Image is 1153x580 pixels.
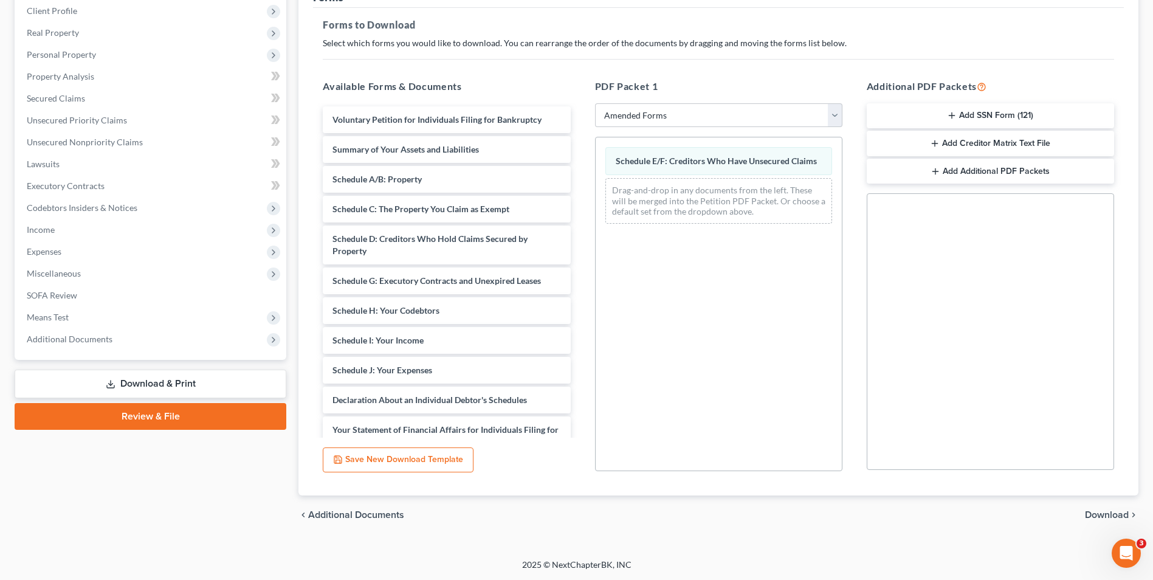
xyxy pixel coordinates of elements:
[332,275,541,286] span: Schedule G: Executory Contracts and Unexpired Leases
[595,79,842,94] h5: PDF Packet 1
[17,175,286,197] a: Executory Contracts
[17,66,286,88] a: Property Analysis
[605,178,832,224] div: Drag-and-drop in any documents from the left. These will be merged into the Petition PDF Packet. ...
[1085,510,1138,520] button: Download chevron_right
[308,510,404,520] span: Additional Documents
[27,202,137,213] span: Codebtors Insiders & Notices
[332,335,424,345] span: Schedule I: Your Income
[27,159,60,169] span: Lawsuits
[1129,510,1138,520] i: chevron_right
[323,18,1114,32] h5: Forms to Download
[332,395,527,405] span: Declaration About an Individual Debtor's Schedules
[27,268,81,278] span: Miscellaneous
[27,312,69,322] span: Means Test
[27,49,96,60] span: Personal Property
[27,181,105,191] span: Executory Contracts
[323,37,1114,49] p: Select which forms you would like to download. You can rearrange the order of the documents by dr...
[332,144,479,154] span: Summary of Your Assets and Liabilities
[1137,539,1146,548] span: 3
[332,233,528,256] span: Schedule D: Creditors Who Hold Claims Secured by Property
[332,114,542,125] span: Voluntary Petition for Individuals Filing for Bankruptcy
[323,447,473,473] button: Save New Download Template
[15,370,286,398] a: Download & Print
[616,156,817,166] span: Schedule E/F: Creditors Who Have Unsecured Claims
[17,153,286,175] a: Lawsuits
[17,109,286,131] a: Unsecured Priority Claims
[27,334,112,344] span: Additional Documents
[27,137,143,147] span: Unsecured Nonpriority Claims
[332,204,509,214] span: Schedule C: The Property You Claim as Exempt
[27,115,127,125] span: Unsecured Priority Claims
[17,131,286,153] a: Unsecured Nonpriority Claims
[27,224,55,235] span: Income
[1085,510,1129,520] span: Download
[332,174,422,184] span: Schedule A/B: Property
[323,79,570,94] h5: Available Forms & Documents
[867,103,1114,129] button: Add SSN Form (121)
[27,93,85,103] span: Secured Claims
[867,159,1114,184] button: Add Additional PDF Packets
[867,79,1114,94] h5: Additional PDF Packets
[17,88,286,109] a: Secured Claims
[27,246,61,257] span: Expenses
[27,71,94,81] span: Property Analysis
[1112,539,1141,568] iframe: Intercom live chat
[15,403,286,430] a: Review & File
[867,131,1114,156] button: Add Creditor Matrix Text File
[17,285,286,306] a: SOFA Review
[332,305,439,316] span: Schedule H: Your Codebtors
[298,510,404,520] a: chevron_left Additional Documents
[298,510,308,520] i: chevron_left
[27,27,79,38] span: Real Property
[27,290,77,300] span: SOFA Review
[27,5,77,16] span: Client Profile
[332,365,432,375] span: Schedule J: Your Expenses
[332,424,559,447] span: Your Statement of Financial Affairs for Individuals Filing for Bankruptcy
